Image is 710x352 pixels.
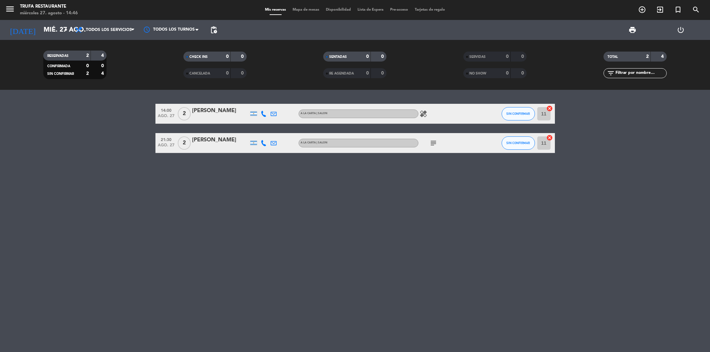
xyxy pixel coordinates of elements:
[329,55,347,59] span: SENTADAS
[387,8,411,12] span: Pre-acceso
[656,6,664,14] i: exit_to_app
[241,54,245,59] strong: 0
[506,54,509,59] strong: 0
[101,64,105,68] strong: 0
[158,114,174,121] span: ago. 27
[354,8,387,12] span: Lista de Espera
[469,72,486,75] span: NO SHOW
[429,139,437,147] i: subject
[86,64,89,68] strong: 0
[192,136,249,144] div: [PERSON_NAME]
[674,6,682,14] i: turned_in_not
[101,71,105,76] strong: 4
[323,8,354,12] span: Disponibilidad
[47,72,74,76] span: SIN CONFIRMAR
[62,26,70,34] i: arrow_drop_down
[656,20,705,40] div: LOG OUT
[189,72,210,75] span: CANCELADA
[5,4,15,14] i: menu
[226,54,229,59] strong: 0
[628,26,636,34] span: print
[192,106,249,115] div: [PERSON_NAME]
[661,54,665,59] strong: 4
[546,105,553,112] i: cancel
[692,6,700,14] i: search
[521,54,525,59] strong: 0
[607,69,615,77] i: filter_list
[506,141,530,145] span: SIN CONFIRMAR
[86,71,89,76] strong: 2
[101,53,105,58] strong: 4
[86,28,132,32] span: Todos los servicios
[607,55,618,59] span: TOTAL
[502,107,535,120] button: SIN CONFIRMAR
[329,72,354,75] span: RE AGENDADA
[226,71,229,76] strong: 0
[366,71,369,76] strong: 0
[301,141,328,144] span: A LA CARTA | SALON
[366,54,369,59] strong: 0
[5,4,15,16] button: menu
[5,23,40,37] i: [DATE]
[158,143,174,151] span: ago. 27
[189,55,208,59] span: CHECK INS
[419,110,427,118] i: healing
[241,71,245,76] strong: 0
[469,55,486,59] span: SERVIDAS
[638,6,646,14] i: add_circle_outline
[210,26,218,34] span: pending_actions
[158,106,174,114] span: 14:00
[502,136,535,150] button: SIN CONFIRMAR
[677,26,685,34] i: power_settings_new
[20,3,78,10] div: Trufa Restaurante
[381,54,385,59] strong: 0
[506,71,509,76] strong: 0
[47,65,70,68] span: CONFIRMADA
[506,112,530,115] span: SIN CONFIRMAR
[411,8,448,12] span: Tarjetas de regalo
[47,54,69,58] span: RESERVADAS
[178,107,191,120] span: 2
[289,8,323,12] span: Mapa de mesas
[521,71,525,76] strong: 0
[381,71,385,76] strong: 0
[158,135,174,143] span: 21:30
[262,8,289,12] span: Mis reservas
[86,53,89,58] strong: 2
[20,10,78,17] div: miércoles 27. agosto - 14:46
[646,54,649,59] strong: 2
[546,134,553,141] i: cancel
[301,112,328,115] span: A LA CARTA | SALON
[178,136,191,150] span: 2
[615,70,666,77] input: Filtrar por nombre...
